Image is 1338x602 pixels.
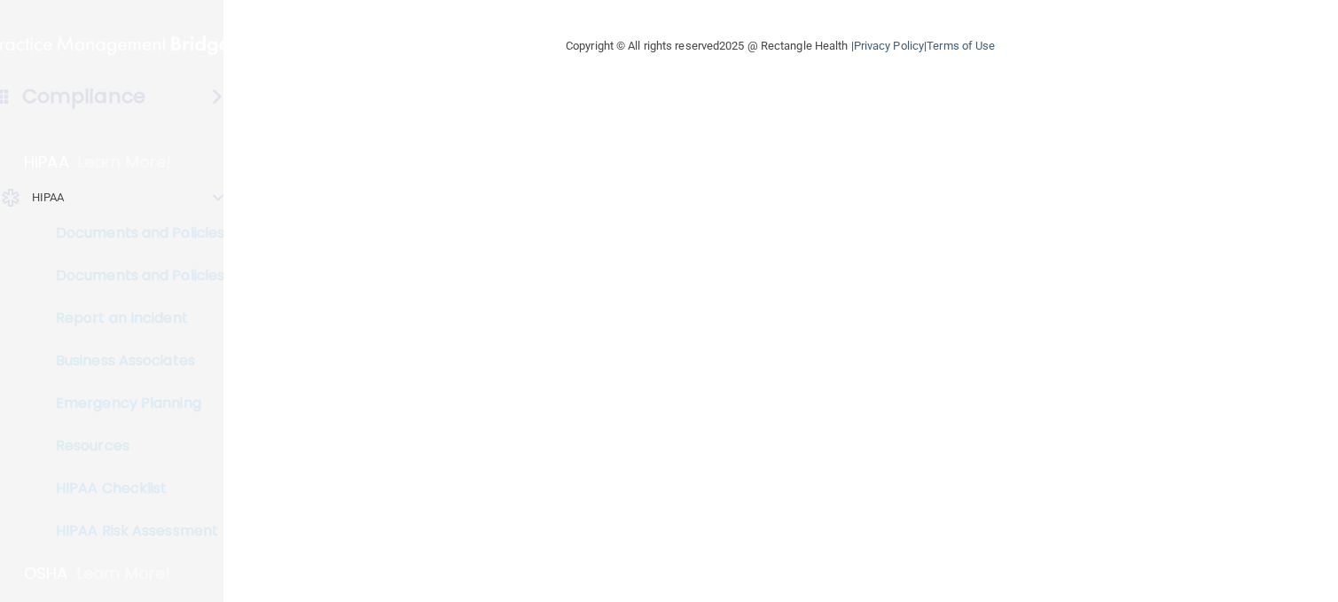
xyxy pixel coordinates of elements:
[457,18,1104,74] div: Copyright © All rights reserved 2025 @ Rectangle Health | |
[22,84,145,109] h4: Compliance
[12,267,254,285] p: Documents and Policies
[854,39,924,52] a: Privacy Policy
[78,152,172,173] p: Learn More!
[77,563,171,584] p: Learn More!
[12,352,254,370] p: Business Associates
[12,395,254,412] p: Emergency Planning
[12,480,254,497] p: HIPAA Checklist
[927,39,995,52] a: Terms of Use
[12,309,254,327] p: Report an Incident
[32,187,65,208] p: HIPAA
[24,563,68,584] p: OSHA
[12,437,254,455] p: Resources
[12,522,254,540] p: HIPAA Risk Assessment
[24,152,69,173] p: HIPAA
[12,224,254,242] p: Documents and Policies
